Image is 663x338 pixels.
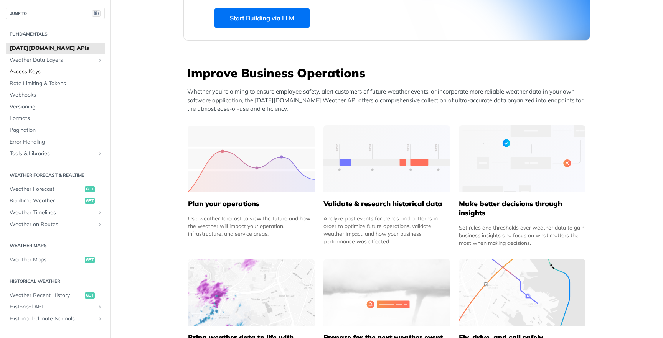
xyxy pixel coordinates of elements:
span: get [85,292,95,299]
span: Historical API [10,303,95,311]
div: Analyze past events for trends and patterns in order to optimize future operations, validate weat... [323,215,450,245]
span: [DATE][DOMAIN_NAME] APIs [10,44,103,52]
span: Versioning [10,103,103,111]
h2: Historical Weather [6,278,105,285]
span: Rate Limiting & Tokens [10,80,103,87]
h2: Weather Maps [6,242,105,249]
span: Access Keys [10,68,103,75]
a: Realtime Weatherget [6,195,105,207]
a: Access Keys [6,66,105,77]
a: Formats [6,113,105,124]
span: get [85,257,95,263]
a: Weather Data LayersShow subpages for Weather Data Layers [6,54,105,66]
button: Show subpages for Tools & Libraries [97,151,103,157]
img: 994b3d6-mask-group-32x.svg [459,259,585,326]
h3: Improve Business Operations [187,64,590,81]
button: JUMP TO⌘/ [6,8,105,19]
a: Weather Forecastget [6,184,105,195]
a: Rate Limiting & Tokens [6,78,105,89]
span: Weather Maps [10,256,83,264]
a: Weather Mapsget [6,254,105,266]
span: Weather Data Layers [10,56,95,64]
a: Pagination [6,125,105,136]
a: Error Handling [6,136,105,148]
button: Show subpages for Historical API [97,304,103,310]
span: Weather on Routes [10,221,95,228]
p: Whether you’re aiming to ensure employee safety, alert customers of future weather events, or inc... [187,87,590,113]
a: Tools & LibrariesShow subpages for Tools & Libraries [6,148,105,159]
span: ⌘/ [92,10,101,17]
img: 2c0a313-group-496-12x.svg [323,259,450,326]
button: Show subpages for Historical Climate Normals [97,316,103,322]
a: Start Building via LLM [214,8,310,28]
span: Pagination [10,126,103,134]
a: Weather on RoutesShow subpages for Weather on Routes [6,219,105,230]
span: Realtime Weather [10,197,83,205]
h5: Validate & research historical data [323,199,450,208]
h2: Weather Forecast & realtime [6,172,105,179]
a: Weather TimelinesShow subpages for Weather Timelines [6,207,105,218]
span: Tools & Libraries [10,150,95,158]
h5: Plan your operations [188,199,315,208]
button: Show subpages for Weather on Routes [97,222,103,228]
span: Weather Forecast [10,185,83,193]
div: Set rules and thresholds over weather data to gain business insights and focus on what matters th... [459,224,585,247]
a: [DATE][DOMAIN_NAME] APIs [6,43,105,54]
img: 13d7ca0-group-496-2.svg [323,125,450,192]
a: Weather Recent Historyget [6,290,105,301]
span: Weather Recent History [10,292,83,299]
span: get [85,186,95,192]
span: Error Handling [10,138,103,146]
img: 4463876-group-4982x.svg [188,259,315,326]
img: a22d113-group-496-32x.svg [459,125,585,192]
a: Historical Climate NormalsShow subpages for Historical Climate Normals [6,313,105,325]
a: Versioning [6,101,105,113]
span: Webhooks [10,91,103,99]
button: Show subpages for Weather Timelines [97,210,103,216]
span: Weather Timelines [10,209,95,217]
h5: Make better decisions through insights [459,199,585,218]
h2: Fundamentals [6,31,105,38]
img: 39565e8-group-4962x.svg [188,125,315,192]
button: Show subpages for Weather Data Layers [97,57,103,63]
div: Use weather forecast to view the future and how the weather will impact your operation, infrastru... [188,215,315,238]
span: Historical Climate Normals [10,315,95,323]
span: Formats [10,115,103,122]
a: Webhooks [6,89,105,101]
span: get [85,198,95,204]
a: Historical APIShow subpages for Historical API [6,301,105,313]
